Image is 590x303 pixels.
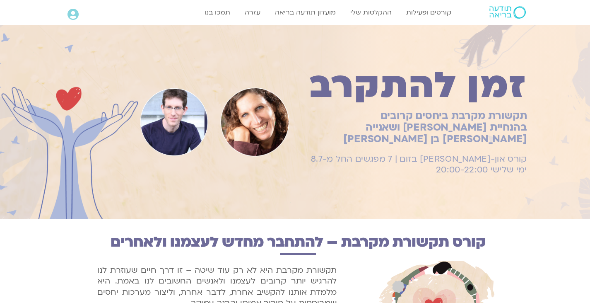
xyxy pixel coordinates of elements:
h3: קורס תקשורת מקרבת – להתחבר מחדש לעצמנו ולאחרים [97,235,498,250]
h1: קורס און-[PERSON_NAME] בזום | 7 מפגשים החל מ-8.7 ימי שלישי 20:00-22:00 [299,154,527,175]
a: תמכו בנו [200,5,234,20]
h1: זמן להתקרב [299,69,527,102]
a: קורסים ופעילות [402,5,455,20]
a: ההקלטות שלי [346,5,396,20]
a: עזרה [241,5,265,20]
h1: תקשורת מקרבת ביחסים קרובים בהנחיית [PERSON_NAME] ושאנייה [PERSON_NAME] בן [PERSON_NAME] [299,110,527,145]
a: מועדון תודעה בריאה [271,5,340,20]
img: תודעה בריאה [489,6,526,19]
